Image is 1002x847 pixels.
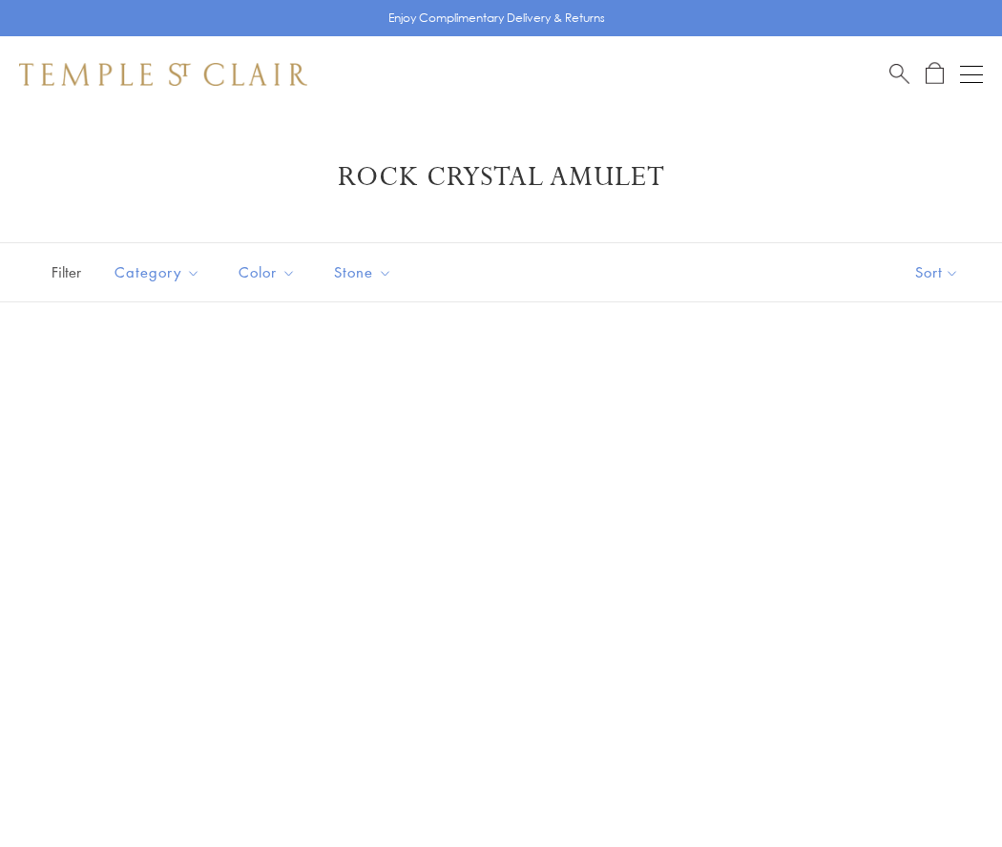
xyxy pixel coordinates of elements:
[960,63,983,86] button: Open navigation
[926,62,944,86] a: Open Shopping Bag
[320,251,407,294] button: Stone
[48,160,954,195] h1: Rock Crystal Amulet
[229,260,310,284] span: Color
[105,260,215,284] span: Category
[872,243,1002,301] button: Show sort by
[224,251,310,294] button: Color
[889,62,909,86] a: Search
[388,9,605,28] p: Enjoy Complimentary Delivery & Returns
[100,251,215,294] button: Category
[324,260,407,284] span: Stone
[19,63,307,86] img: Temple St. Clair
